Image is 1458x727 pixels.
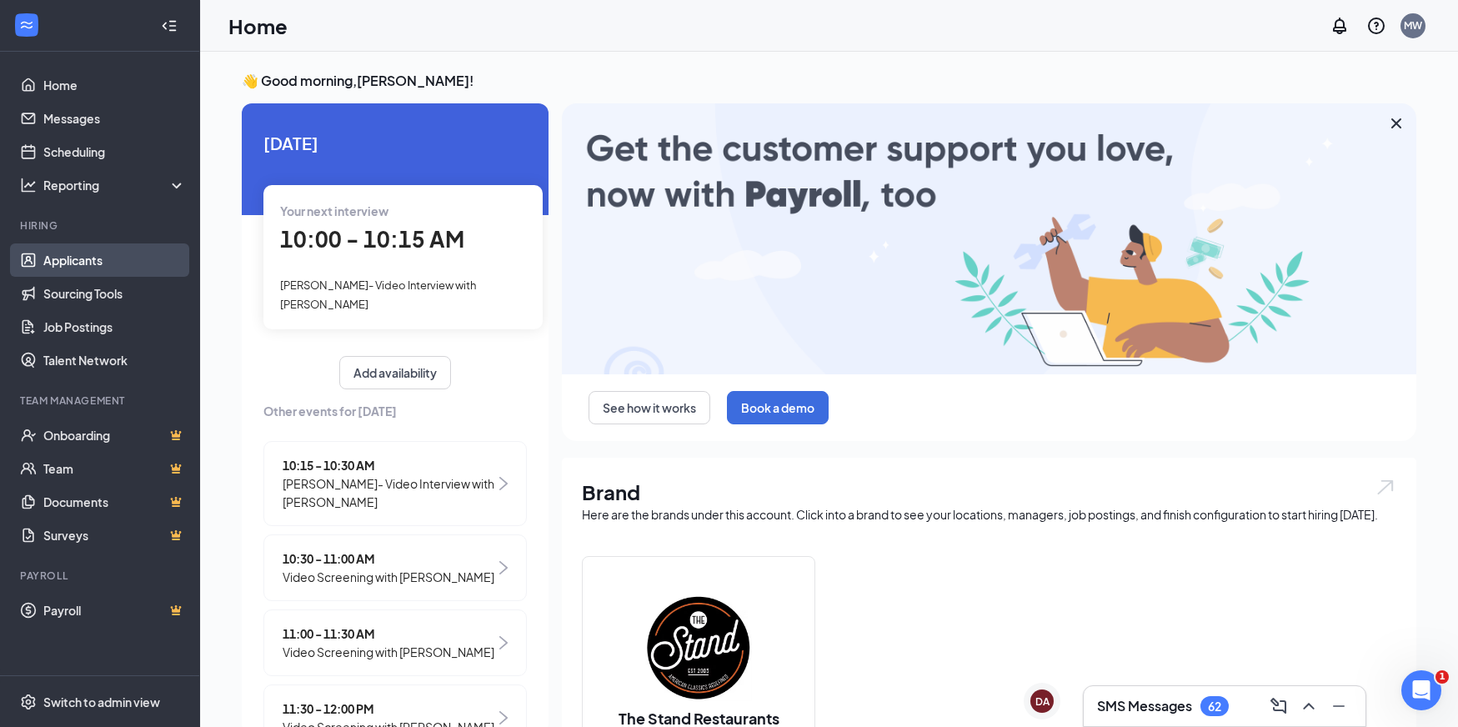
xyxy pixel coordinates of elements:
[283,624,494,643] span: 11:00 - 11:30 AM
[1401,670,1441,710] iframe: Intercom live chat
[1295,693,1322,719] button: ChevronUp
[20,569,183,583] div: Payroll
[1330,16,1350,36] svg: Notifications
[1097,697,1192,715] h3: SMS Messages
[1435,670,1449,684] span: 1
[1269,696,1289,716] svg: ComposeMessage
[339,356,451,389] button: Add availability
[582,506,1396,523] div: Here are the brands under this account. Click into a brand to see your locations, managers, job p...
[20,218,183,233] div: Hiring
[1366,16,1386,36] svg: QuestionInfo
[43,694,160,710] div: Switch to admin view
[283,643,494,661] span: Video Screening with [PERSON_NAME]
[1265,693,1292,719] button: ComposeMessage
[263,402,527,420] span: Other events for [DATE]
[43,177,187,193] div: Reporting
[280,278,476,310] span: [PERSON_NAME]- Video Interview with [PERSON_NAME]
[43,310,186,343] a: Job Postings
[1329,696,1349,716] svg: Minimize
[283,568,494,586] span: Video Screening with [PERSON_NAME]
[727,391,829,424] button: Book a demo
[1325,693,1352,719] button: Minimize
[263,130,527,156] span: [DATE]
[1035,694,1050,709] div: DA
[1299,696,1319,716] svg: ChevronUp
[242,72,1416,90] h3: 👋 Good morning, [PERSON_NAME] !
[43,452,186,485] a: TeamCrown
[43,519,186,552] a: SurveysCrown
[18,17,35,33] svg: WorkstreamLogo
[1386,113,1406,133] svg: Cross
[43,419,186,452] a: OnboardingCrown
[43,277,186,310] a: Sourcing Tools
[283,549,494,568] span: 10:30 - 11:00 AM
[20,694,37,710] svg: Settings
[20,394,183,408] div: Team Management
[43,343,186,377] a: Talent Network
[589,391,710,424] button: See how it works
[283,474,495,511] span: [PERSON_NAME]- Video Interview with [PERSON_NAME]
[1208,699,1221,714] div: 62
[582,478,1396,506] h1: Brand
[43,68,186,102] a: Home
[280,225,464,253] span: 10:00 - 10:15 AM
[283,699,494,718] span: 11:30 - 12:00 PM
[20,177,37,193] svg: Analysis
[43,102,186,135] a: Messages
[161,18,178,34] svg: Collapse
[283,456,495,474] span: 10:15 - 10:30 AM
[1375,478,1396,497] img: open.6027fd2a22e1237b5b06.svg
[43,485,186,519] a: DocumentsCrown
[228,12,288,40] h1: Home
[1404,18,1422,33] div: MW
[43,135,186,168] a: Scheduling
[280,203,388,218] span: Your next interview
[645,594,752,701] img: The Stand Restaurants
[43,243,186,277] a: Applicants
[562,103,1416,374] img: payroll-large.gif
[43,594,186,627] a: PayrollCrown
